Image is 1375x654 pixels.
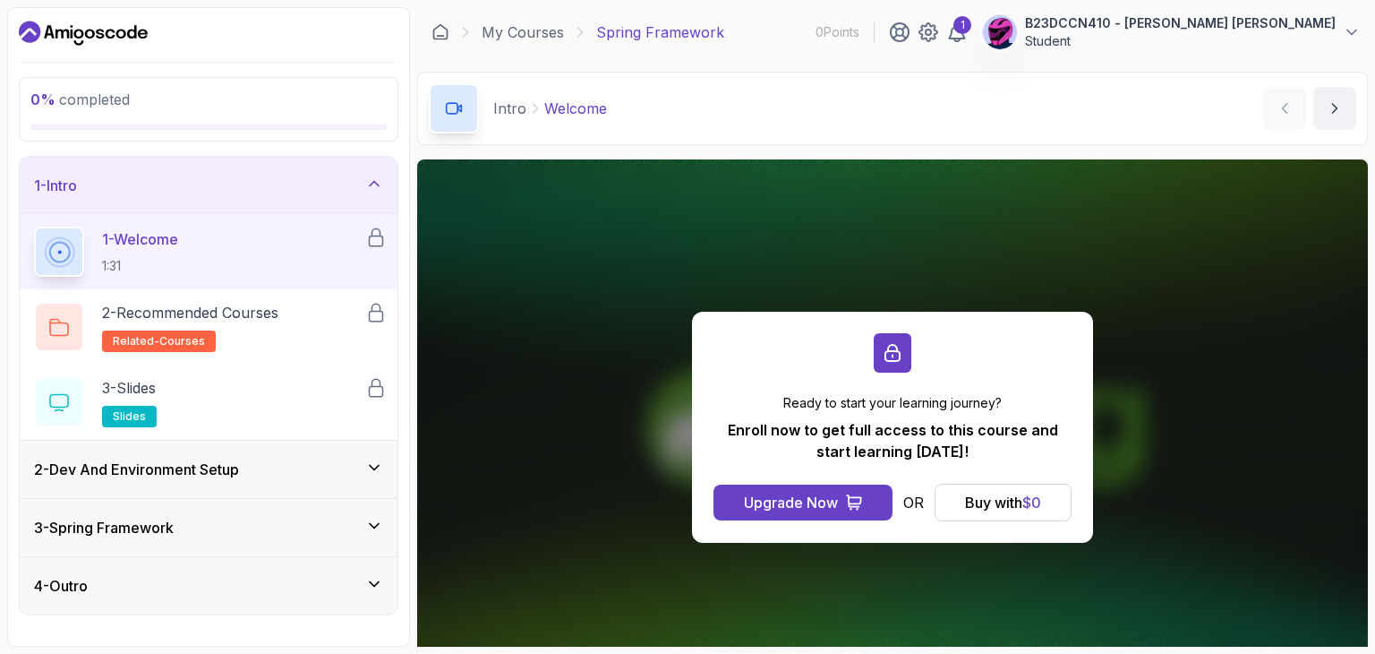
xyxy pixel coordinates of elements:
[102,302,278,323] p: 2 - Recommended Courses
[431,23,449,41] a: Dashboard
[965,492,1041,513] div: Buy with
[34,302,383,352] button: 2-Recommended Coursesrelated-courses
[34,227,383,277] button: 1-Welcome1:31
[20,557,397,615] button: 4-Outro
[713,419,1072,462] p: Enroll now to get full access to this course and start learning [DATE]!
[102,377,156,399] p: 3 - Slides
[953,16,971,34] div: 1
[596,22,724,43] p: Spring Framework
[983,15,1017,49] img: user profile image
[34,575,88,597] h3: 4 - Outro
[493,98,526,119] p: Intro
[1263,87,1306,130] button: previous content
[816,23,859,41] p: 0 Points
[102,257,178,275] p: 1:31
[1313,87,1356,130] button: next content
[34,377,383,427] button: 3-Slidesslides
[34,175,77,196] h3: 1 - Intro
[1025,14,1336,32] p: B23DCCN410 - [PERSON_NAME] [PERSON_NAME]
[30,90,56,108] span: 0 %
[982,14,1361,50] button: user profile imageB23DCCN410 - [PERSON_NAME] [PERSON_NAME]Student
[544,98,607,119] p: Welcome
[1025,32,1336,50] p: Student
[482,22,564,43] a: My Courses
[903,492,924,513] p: OR
[935,484,1072,521] button: Buy with$0
[20,441,397,498] button: 2-Dev And Environment Setup
[713,485,892,521] button: Upgrade Now
[113,334,205,349] span: related-courses
[713,394,1072,412] p: Ready to start your learning journey?
[19,19,148,47] a: Dashboard
[744,492,838,513] div: Upgrade Now
[102,228,178,250] p: 1 - Welcome
[20,499,397,556] button: 3-Spring Framework
[30,90,130,108] span: completed
[34,459,239,480] h3: 2 - Dev And Environment Setup
[34,517,174,538] h3: 3 - Spring Framework
[1022,494,1041,512] span: $ 0
[20,157,397,214] button: 1-Intro
[946,22,968,43] a: 1
[113,409,146,424] span: slides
